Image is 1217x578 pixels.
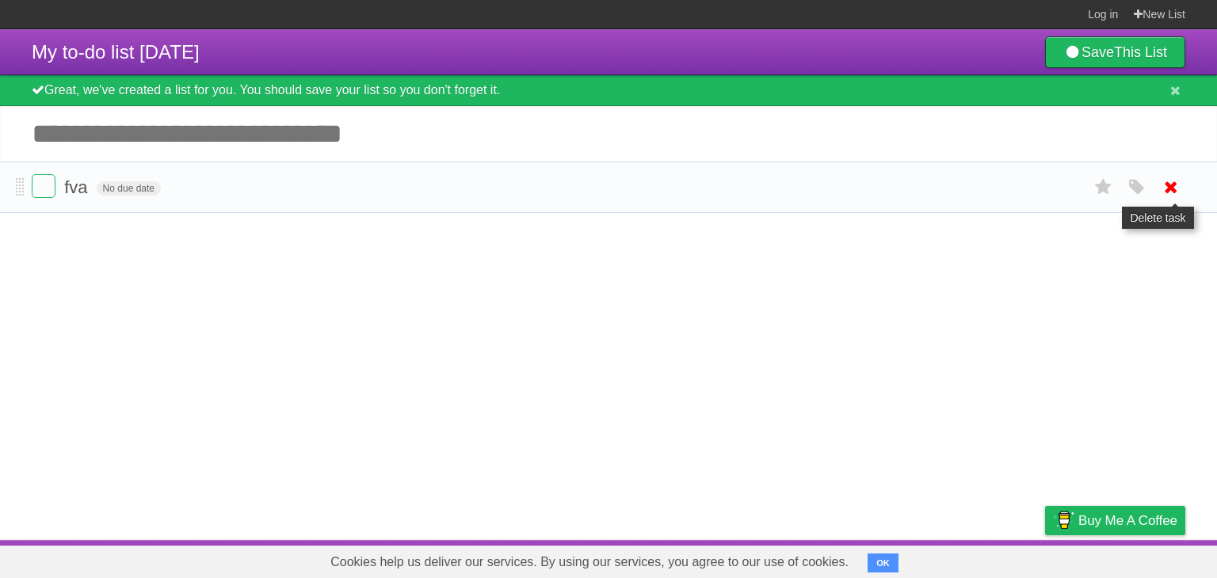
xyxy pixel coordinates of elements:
a: Privacy [1024,544,1066,574]
a: Suggest a feature [1085,544,1185,574]
img: Buy me a coffee [1053,507,1074,534]
button: OK [868,553,898,572]
a: Terms [971,544,1005,574]
label: Done [32,174,55,198]
a: Developers [887,544,951,574]
span: My to-do list [DATE] [32,41,200,63]
span: Buy me a coffee [1078,507,1177,534]
b: This List [1114,44,1167,60]
a: Buy me a coffee [1045,506,1185,535]
label: Star task [1089,174,1119,200]
a: About [834,544,868,574]
span: Cookies help us deliver our services. By using our services, you agree to our use of cookies. [315,546,864,578]
span: No due date [97,181,161,196]
span: fva [64,177,91,197]
a: SaveThis List [1045,36,1185,68]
